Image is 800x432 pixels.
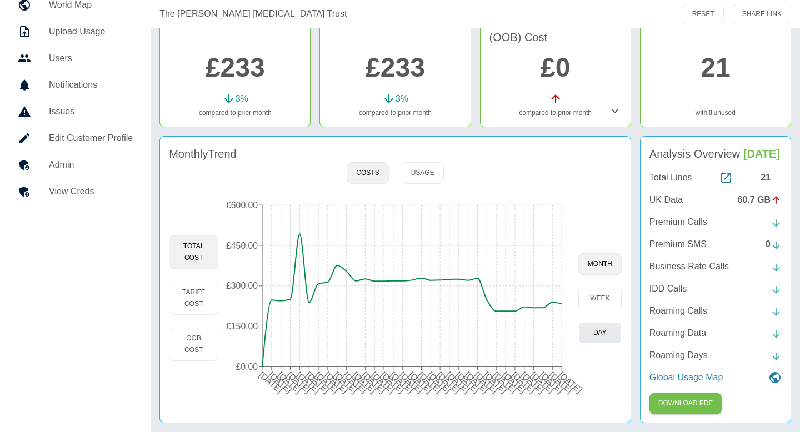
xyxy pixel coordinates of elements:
[226,322,258,331] tspan: £150.00
[538,370,565,395] tspan: [DATE]
[226,281,258,290] tspan: £300.00
[329,12,461,46] h4: Fixed Tariff Cost
[649,282,687,295] p: IDD Calls
[396,92,408,106] p: 3 %
[323,370,350,395] tspan: [DATE]
[649,193,683,207] p: UK Data
[9,125,142,152] a: Edit Customer Profile
[649,304,782,318] a: Roaming Calls
[649,349,782,362] a: Roaming Days
[578,253,622,275] button: month
[510,370,537,395] tspan: [DATE]
[360,370,387,395] tspan: [DATE]
[701,53,730,82] a: 21
[407,370,434,395] tspan: [DATE]
[649,193,782,207] a: UK Data60.7 GB
[578,288,622,309] button: week
[649,349,708,362] p: Roaming Days
[49,78,133,92] h5: Notifications
[169,328,218,361] button: OOB Cost
[169,145,237,162] h4: Monthly Trend
[49,185,133,198] h5: View Creds
[9,152,142,178] a: Admin
[649,326,706,340] p: Roaming Data
[267,370,294,395] tspan: [DATE]
[226,241,258,250] tspan: £450.00
[294,370,322,395] tspan: [DATE]
[649,171,782,184] a: Total Lines21
[649,215,707,229] p: Premium Calls
[416,370,443,395] tspan: [DATE]
[49,158,133,172] h5: Admin
[444,370,472,395] tspan: [DATE]
[766,238,782,251] div: 0
[169,12,301,46] h4: Total Cost
[557,370,584,395] tspan: [DATE]
[9,45,142,72] a: Users
[435,370,462,395] tspan: [DATE]
[313,370,341,395] tspan: [DATE]
[169,282,218,315] button: Tariff Cost
[649,215,782,229] a: Premium Calls
[463,370,491,395] tspan: [DATE]
[743,148,780,160] span: [DATE]
[329,108,461,118] p: compared to prior month
[472,370,499,395] tspan: [DATE]
[649,304,707,318] p: Roaming Calls
[547,370,574,395] tspan: [DATE]
[49,132,133,145] h5: Edit Customer Profile
[332,370,359,395] tspan: [DATE]
[342,370,369,395] tspan: [DATE]
[9,98,142,125] a: Issues
[169,235,218,269] button: Total Cost
[649,371,723,384] p: Global Usage Map
[159,7,347,21] a: The [PERSON_NAME] [MEDICAL_DATA] Trust
[304,370,331,395] tspan: [DATE]
[366,53,425,82] a: £233
[649,371,782,384] a: Global Usage Map
[49,52,133,65] h5: Users
[49,25,133,38] h5: Upload Usage
[649,260,729,273] p: Business Rate Calls
[683,4,724,24] button: RESET
[402,162,444,184] button: Usage
[482,370,509,395] tspan: [DATE]
[379,370,406,395] tspan: [DATE]
[649,393,722,414] button: Click here to download the most recent invoice. If the current month’s invoice is unavailable, th...
[276,370,303,395] tspan: [DATE]
[733,4,791,24] button: SHARE LINK
[206,53,265,82] a: £233
[578,322,622,344] button: day
[388,370,416,395] tspan: [DATE]
[351,370,378,395] tspan: [DATE]
[737,193,782,207] div: 60.7 GB
[9,72,142,98] a: Notifications
[9,178,142,205] a: View Creds
[454,370,481,395] tspan: [DATE]
[491,370,518,395] tspan: [DATE]
[369,370,397,395] tspan: [DATE]
[285,370,312,395] tspan: [DATE]
[649,145,782,162] h4: Analysis Overview
[347,162,388,184] button: Costs
[649,238,782,251] a: Premium SMS0
[398,370,425,395] tspan: [DATE]
[528,370,556,395] tspan: [DATE]
[649,238,707,251] p: Premium SMS
[649,282,782,295] a: IDD Calls
[489,12,622,46] h4: Out of Bundle (OOB) Cost
[761,171,782,184] div: 21
[649,326,782,340] a: Roaming Data
[169,108,301,118] p: compared to prior month
[541,53,570,82] a: £0
[236,92,248,106] p: 3 %
[649,108,782,118] p: with unused
[9,18,142,45] a: Upload Usage
[49,105,133,118] h5: Issues
[426,370,453,395] tspan: [DATE]
[501,370,528,395] tspan: [DATE]
[649,171,692,184] p: Total Lines
[236,362,258,371] tspan: £0.00
[257,370,284,395] tspan: [DATE]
